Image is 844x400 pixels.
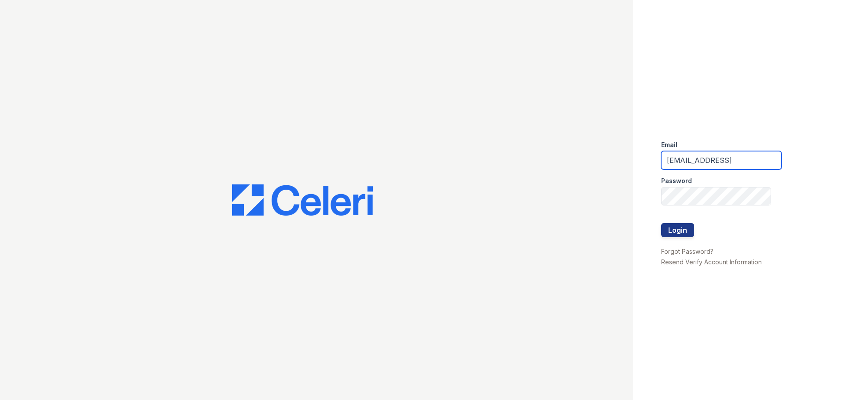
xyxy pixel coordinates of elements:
a: Forgot Password? [661,248,713,255]
button: Login [661,223,694,237]
label: Email [661,141,677,149]
a: Resend Verify Account Information [661,258,762,266]
img: CE_Logo_Blue-a8612792a0a2168367f1c8372b55b34899dd931a85d93a1a3d3e32e68fde9ad4.png [232,184,373,216]
label: Password [661,177,692,185]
